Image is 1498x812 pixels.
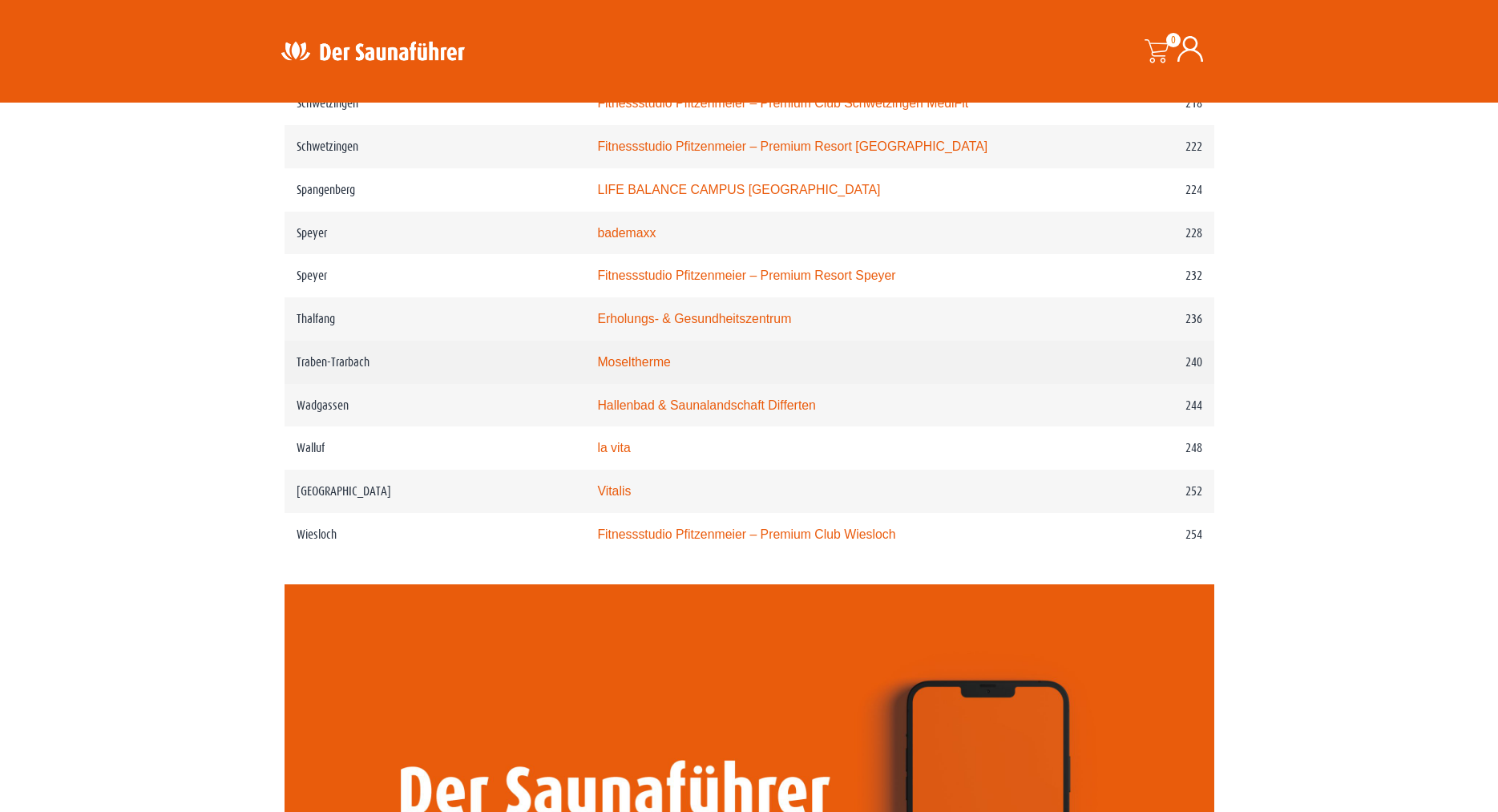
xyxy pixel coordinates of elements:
[285,254,586,297] td: Speyer
[285,212,586,255] td: Speyer
[1166,33,1181,47] span: 0
[597,355,670,369] a: Moseltherme
[597,484,631,498] a: Vitalis
[1037,125,1214,168] td: 222
[285,384,586,427] td: Wadgassen
[285,341,586,384] td: Traben-Trarbach
[597,398,816,412] a: Hallenbad & Saunalandschaft Differten
[1037,82,1214,125] td: 218
[285,125,586,168] td: Schwetzingen
[285,470,586,513] td: [GEOGRAPHIC_DATA]
[285,426,586,470] td: Walluf
[597,96,968,110] a: Fitnessstudio Pfitzenmeier – Premium Club Schwetzingen MediFit
[285,513,586,556] td: Wiesloch
[597,183,880,196] a: LIFE BALANCE CAMPUS [GEOGRAPHIC_DATA]
[597,527,895,541] a: Fitnessstudio Pfitzenmeier – Premium Club Wiesloch
[597,312,791,325] a: Erholungs- & Gesundheitszentrum
[1037,384,1214,427] td: 244
[285,297,586,341] td: Thalfang
[1037,212,1214,255] td: 228
[285,168,586,212] td: Spangenberg
[1037,513,1214,556] td: 254
[1037,341,1214,384] td: 240
[1037,297,1214,341] td: 236
[1037,470,1214,513] td: 252
[1037,426,1214,470] td: 248
[1037,254,1214,297] td: 232
[597,139,987,153] a: Fitnessstudio Pfitzenmeier – Premium Resort [GEOGRAPHIC_DATA]
[285,82,586,125] td: Schwetzingen
[597,226,656,240] a: bademaxx
[597,441,630,454] a: la vita
[597,269,895,282] a: Fitnessstudio Pfitzenmeier – Premium Resort Speyer
[1037,168,1214,212] td: 224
